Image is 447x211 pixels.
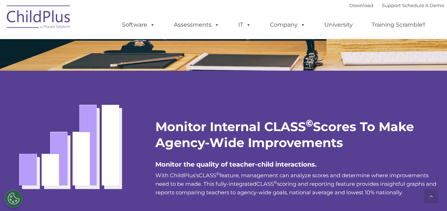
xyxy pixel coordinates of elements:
[167,18,227,32] a: Assessments
[216,171,219,176] sup: ©
[382,2,401,8] a: Support
[5,190,22,207] button: Cookies Settings
[402,2,444,8] a: Schedule A Demo
[9,83,138,199] img: Class-bars2.gif
[3,0,74,36] img: ChildPlus by Procare Solutions
[349,2,373,8] a: Download
[155,161,317,168] span: Monitor the quality of teacher-child interactions.
[231,18,258,32] a: IT
[263,18,313,32] a: Company
[199,172,216,179] a: CLASS
[155,119,306,134] strong: Monitor Internal CLASS
[256,180,274,187] a: CLASS
[306,118,313,129] sup: ©
[274,180,277,185] sup: ©
[317,18,360,32] a: University
[155,172,436,196] span: With ChildPlus’s feature, management can analyze scores and determine where improvements need to ...
[364,18,432,32] a: Training Scramble!!
[115,18,162,32] a: Software
[349,2,444,8] font: |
